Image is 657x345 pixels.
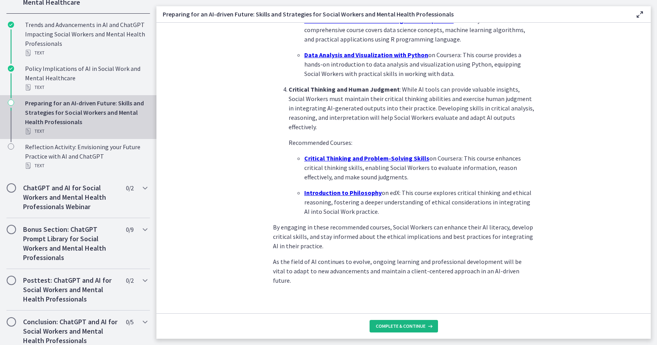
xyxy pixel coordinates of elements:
[8,22,14,28] i: Completed
[25,126,147,136] div: Text
[304,51,428,59] a: Data Analysis and Visualization with Python
[25,48,147,58] div: Text
[8,65,14,72] i: Completed
[304,154,429,162] a: Critical Thinking and Problem-Solving Skills
[23,183,118,211] h2: ChatGPT and AI for Social Workers and Mental Health Professionals Webinar
[126,183,133,193] span: 0 / 2
[370,320,438,332] button: Complete & continue
[23,276,118,304] h2: Posttest: ChatGPT and AI for Social Workers and Mental Health Professionals
[25,142,147,170] div: Reflection Activity: Envisioning your Future Practice with AI and ChatGPT
[289,138,534,147] p: Recommended Courses:
[163,9,623,19] h3: Preparing for an AI-driven Future: Skills and Strategies for Social Workers and Mental Health Pro...
[25,64,147,92] div: Policy Implications of AI in Social Work and Mental Healthcare
[25,83,147,92] div: Text
[289,85,400,93] strong: Critical Thinking and Human Judgment
[376,323,425,329] span: Complete & continue
[304,50,534,78] p: on Coursera: This course provides a hands-on introduction to data analysis and visualization usin...
[304,16,454,24] a: Data Science and Machine Learning Bootcamp with R
[25,161,147,170] div: Text
[304,189,382,197] a: Introduction to Philosophy
[126,317,133,327] span: 0 / 5
[304,16,534,44] p: on Udemy: This comprehensive course covers data science concepts, machine learning algorithms, an...
[23,225,118,262] h2: Bonus Section: ChatGPT Prompt Library for Social Workers and Mental Health Professionals
[126,276,133,285] span: 0 / 2
[289,85,534,132] p: : While AI tools can provide valuable insights, Social Workers must maintain their critical think...
[273,222,534,251] p: By engaging in these recommended courses, Social Workers can enhance their AI literacy, develop c...
[304,188,534,216] p: on edX: This course explores critical thinking and ethical reasoning, fostering a deeper understa...
[304,154,534,182] p: on Coursera: This course enhances critical thinking skills, enabling Social Workers to evaluate i...
[25,98,147,136] div: Preparing for an AI-driven Future: Skills and Strategies for Social Workers and Mental Health Pro...
[273,257,534,285] p: As the field of AI continues to evolve, ongoing learning and professional development will be vit...
[25,20,147,58] div: Trends and Advancements in AI and ChatGPT Impacting Social Workers and Mental Health Professionals
[126,225,133,234] span: 0 / 9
